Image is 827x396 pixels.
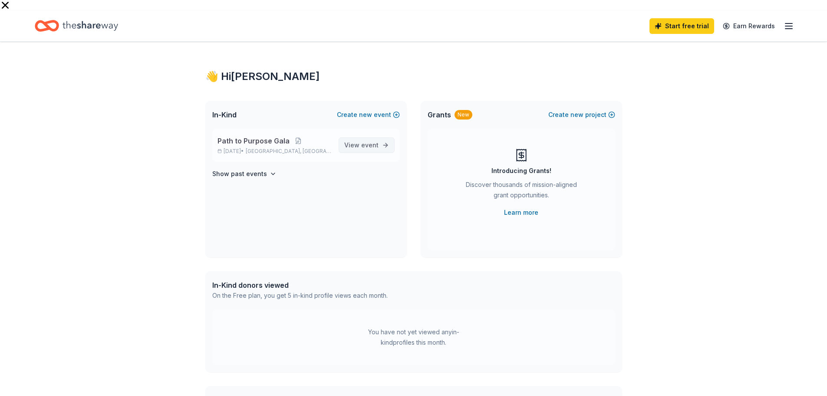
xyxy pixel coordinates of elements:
span: In-Kind [212,110,237,120]
a: Home [35,16,118,36]
div: Discover thousands of mission-aligned grant opportunities. [462,180,580,204]
div: You have not yet viewed any in-kind profiles this month. [359,327,468,348]
button: Createnewevent [337,110,400,120]
span: [GEOGRAPHIC_DATA], [GEOGRAPHIC_DATA] [246,148,331,155]
div: Introducing Grants! [491,166,551,176]
span: new [359,110,372,120]
a: View event [339,137,395,153]
span: event [361,141,379,149]
div: 👋 Hi [PERSON_NAME] [205,70,622,83]
button: Show past events [212,169,277,179]
button: Createnewproject [548,110,615,120]
a: Start free trial [649,18,714,34]
a: Earn Rewards [718,18,780,34]
div: On the Free plan, you get 5 in-kind profile views each month. [212,290,388,301]
a: Learn more [504,207,538,218]
div: New [455,110,472,120]
span: View [344,140,379,150]
span: new [570,110,583,120]
span: Grants [428,110,451,120]
h4: Show past events [212,169,267,179]
span: Path to Purpose Gala [217,136,290,146]
div: In-Kind donors viewed [212,280,388,290]
p: [DATE] • [217,148,332,155]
